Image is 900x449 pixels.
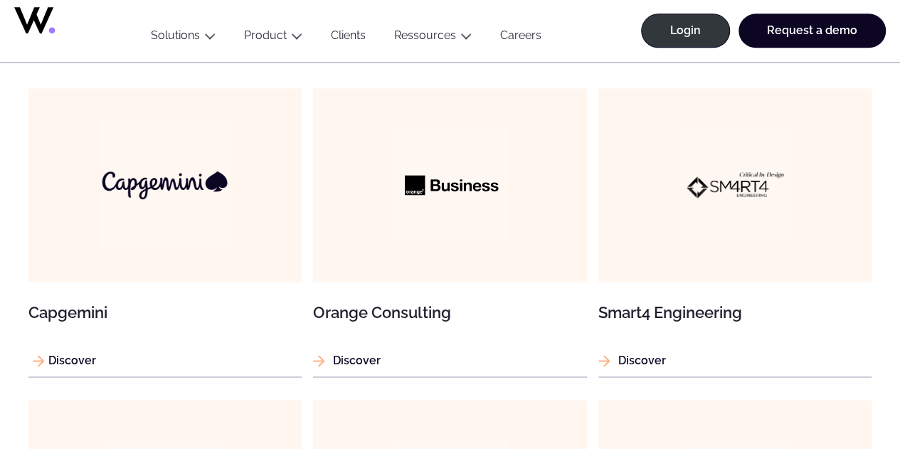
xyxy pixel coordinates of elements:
iframe: Chatbot [806,355,880,429]
h3: Orange Consulting [313,305,586,320]
p: Discover [313,352,586,369]
a: Capgemini Capgemini Discover [28,88,302,377]
p: Discover [598,352,872,369]
img: Capgemini [100,120,231,250]
button: Product [230,28,317,48]
h3: Capgemini [28,305,302,320]
h3: Smart4 Engineering [598,305,872,320]
button: Ressources [380,28,486,48]
img: Smart4 Engineering [677,127,793,243]
button: Solutions [137,28,230,48]
a: Login [641,14,730,48]
a: Ressources [394,28,456,42]
a: Careers [486,28,556,48]
a: Smart4 Engineering Smart4 Engineering Discover [598,88,872,377]
img: Orange Consulting [392,127,509,243]
a: Product [244,28,287,42]
a: Clients [317,28,380,48]
p: Discover [28,352,302,369]
a: Request a demo [738,14,886,48]
a: Orange Consulting Orange Consulting Discover [313,88,586,377]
